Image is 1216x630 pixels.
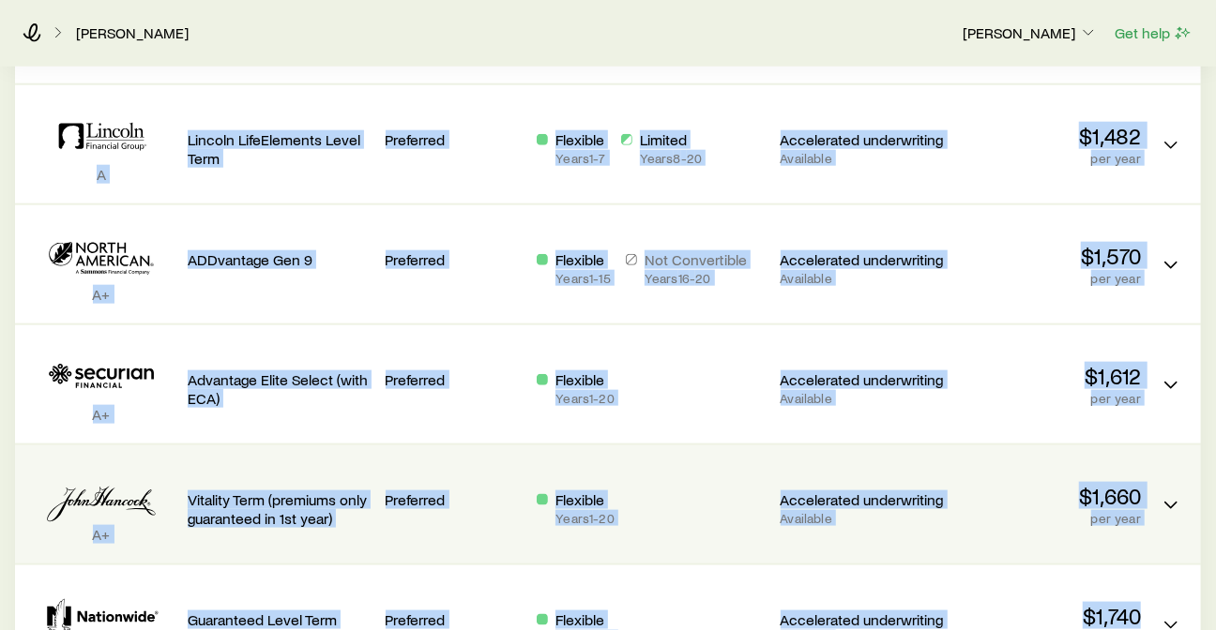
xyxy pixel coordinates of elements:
[386,130,523,149] p: Preferred
[188,250,371,269] p: ADDvantage Gen 9
[962,22,1099,45] button: [PERSON_NAME]
[386,490,523,509] p: Preferred
[1114,22,1193,44] button: Get help
[30,165,173,184] p: A
[555,391,614,406] p: Years 1 - 20
[645,250,747,269] p: Not Convertible
[555,271,610,286] p: Years 1 - 15
[963,23,1098,42] p: [PERSON_NAME]
[959,391,1142,406] p: per year
[640,130,702,149] p: Limited
[781,130,944,149] p: Accelerated underwriting
[188,490,371,528] p: Vitality Term (premiums only guaranteed in 1st year)
[30,405,173,424] p: A+
[781,511,944,526] p: Available
[386,370,523,389] p: Preferred
[30,525,173,544] p: A+
[188,370,371,408] p: Advantage Elite Select (with ECA)
[781,490,944,509] p: Accelerated underwriting
[959,363,1142,389] p: $1,612
[959,151,1142,166] p: per year
[640,151,702,166] p: Years 8 - 20
[555,370,614,389] p: Flexible
[555,511,614,526] p: Years 1 - 20
[781,151,944,166] p: Available
[30,285,173,304] p: A+
[959,511,1142,526] p: per year
[781,271,944,286] p: Available
[959,243,1142,269] p: $1,570
[555,250,610,269] p: Flexible
[555,490,614,509] p: Flexible
[959,483,1142,509] p: $1,660
[555,610,614,629] p: Flexible
[781,391,944,406] p: Available
[75,24,190,42] a: [PERSON_NAME]
[781,370,944,389] p: Accelerated underwriting
[386,250,523,269] p: Preferred
[781,250,944,269] p: Accelerated underwriting
[959,603,1142,629] p: $1,740
[959,271,1142,286] p: per year
[188,610,371,629] p: Guaranteed Level Term
[959,123,1142,149] p: $1,482
[555,130,605,149] p: Flexible
[645,271,747,286] p: Years 16 - 20
[188,130,371,168] p: Lincoln LifeElements Level Term
[781,610,944,629] p: Accelerated underwriting
[386,610,523,629] p: Preferred
[555,151,605,166] p: Years 1 - 7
